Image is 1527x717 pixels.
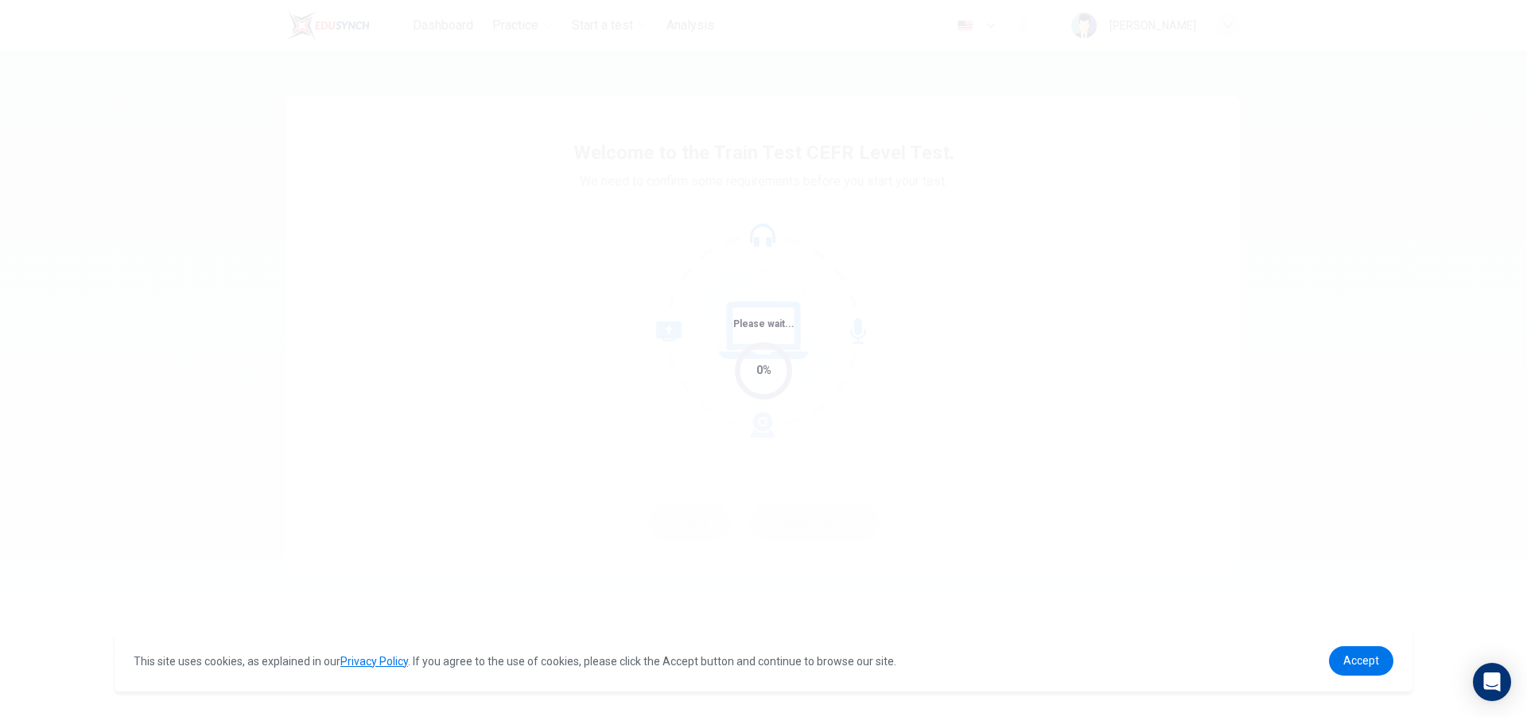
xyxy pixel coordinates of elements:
[1329,646,1393,676] a: dismiss cookie message
[756,361,771,380] div: 0%
[134,655,896,668] span: This site uses cookies, as explained in our . If you agree to the use of cookies, please click th...
[340,655,408,668] a: Privacy Policy
[1473,663,1511,701] div: Open Intercom Messenger
[733,318,795,329] span: Please wait...
[1343,654,1379,667] span: Accept
[115,630,1412,692] div: cookieconsent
